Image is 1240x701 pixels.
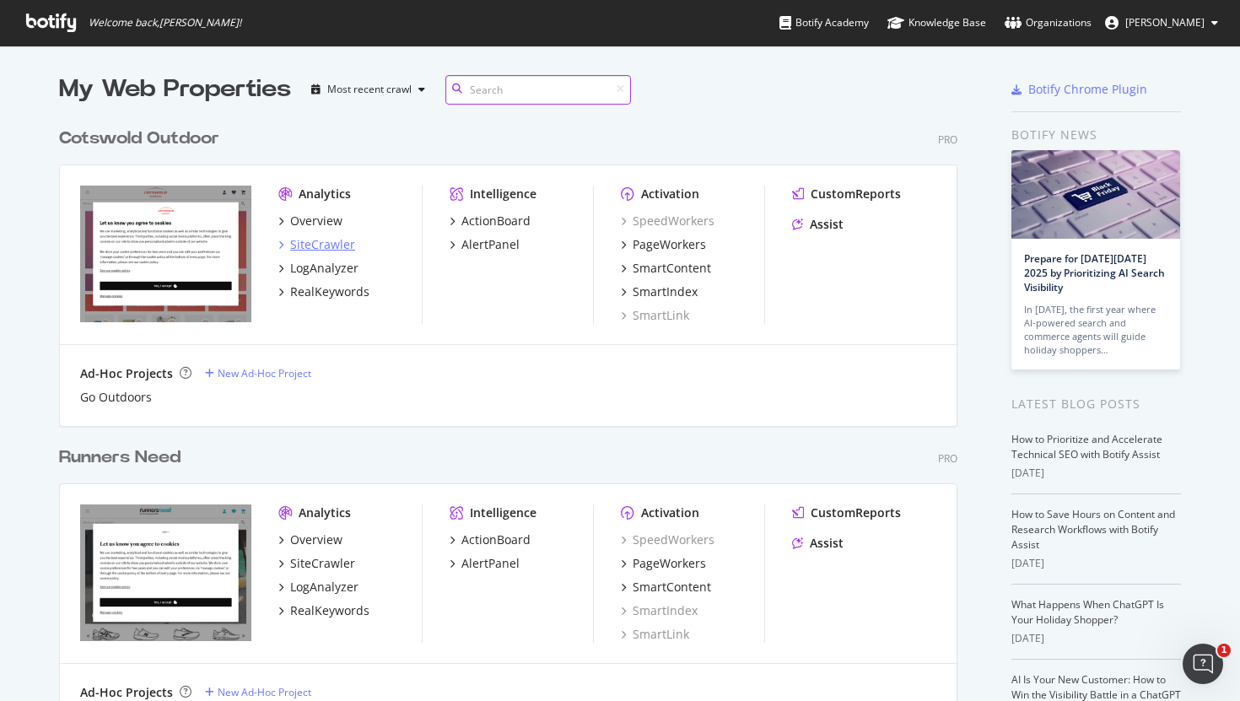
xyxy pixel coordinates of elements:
[621,579,711,596] a: SmartContent
[470,504,536,521] div: Intelligence
[887,14,986,31] div: Knowledge Base
[1011,395,1181,413] div: Latest Blog Posts
[633,283,698,300] div: SmartIndex
[633,260,711,277] div: SmartContent
[290,213,342,229] div: Overview
[290,236,355,253] div: SiteCrawler
[621,531,714,548] a: SpeedWorkers
[621,626,689,643] a: SmartLink
[792,535,844,552] a: Assist
[1011,81,1147,98] a: Botify Chrome Plugin
[621,260,711,277] a: SmartContent
[299,186,351,202] div: Analytics
[278,531,342,548] a: Overview
[450,236,520,253] a: AlertPanel
[621,213,714,229] a: SpeedWorkers
[205,366,311,380] a: New Ad-Hoc Project
[218,366,311,380] div: New Ad-Hoc Project
[1092,9,1232,36] button: [PERSON_NAME]
[1011,507,1175,552] a: How to Save Hours on Content and Research Workflows with Botify Assist
[633,236,706,253] div: PageWorkers
[810,535,844,552] div: Assist
[621,307,689,324] a: SmartLink
[290,555,355,572] div: SiteCrawler
[641,504,699,521] div: Activation
[779,14,869,31] div: Botify Academy
[461,531,531,548] div: ActionBoard
[278,213,342,229] a: Overview
[278,283,369,300] a: RealKeywords
[59,127,226,151] a: Cotswold Outdoor
[80,186,251,322] img: https://www.cotswoldoutdoor.com
[621,236,706,253] a: PageWorkers
[290,260,359,277] div: LogAnalyzer
[633,555,706,572] div: PageWorkers
[218,685,311,699] div: New Ad-Hoc Project
[621,602,698,619] a: SmartIndex
[278,260,359,277] a: LogAnalyzer
[299,504,351,521] div: Analytics
[633,579,711,596] div: SmartContent
[278,236,355,253] a: SiteCrawler
[1011,597,1164,627] a: What Happens When ChatGPT Is Your Holiday Shopper?
[59,73,291,106] div: My Web Properties
[450,531,531,548] a: ActionBoard
[327,84,412,94] div: Most recent crawl
[1183,644,1223,684] iframe: Intercom live chat
[1011,556,1181,571] div: [DATE]
[80,365,173,382] div: Ad-Hoc Projects
[1011,126,1181,144] div: Botify news
[1011,432,1162,461] a: How to Prioritize and Accelerate Technical SEO with Botify Assist
[80,389,152,406] a: Go Outdoors
[59,445,187,470] a: Runners Need
[89,16,241,30] span: Welcome back, [PERSON_NAME] !
[1028,81,1147,98] div: Botify Chrome Plugin
[290,283,369,300] div: RealKeywords
[621,555,706,572] a: PageWorkers
[1217,644,1231,657] span: 1
[938,132,957,147] div: Pro
[80,684,173,701] div: Ad-Hoc Projects
[1011,150,1180,239] img: Prepare for Black Friday 2025 by Prioritizing AI Search Visibility
[1024,251,1165,294] a: Prepare for [DATE][DATE] 2025 by Prioritizing AI Search Visibility
[461,236,520,253] div: AlertPanel
[450,555,520,572] a: AlertPanel
[59,445,181,470] div: Runners Need
[1024,303,1167,357] div: In [DATE], the first year where AI-powered search and commerce agents will guide holiday shoppers…
[450,213,531,229] a: ActionBoard
[445,75,631,105] input: Search
[1011,631,1181,646] div: [DATE]
[1125,15,1205,30] span: Ellie Combes
[80,504,251,641] img: https://www.runnersneed.com/
[810,216,844,233] div: Assist
[305,76,432,103] button: Most recent crawl
[811,186,901,202] div: CustomReports
[278,555,355,572] a: SiteCrawler
[278,602,369,619] a: RealKeywords
[792,216,844,233] a: Assist
[290,531,342,548] div: Overview
[641,186,699,202] div: Activation
[1005,14,1092,31] div: Organizations
[1011,466,1181,481] div: [DATE]
[938,451,957,466] div: Pro
[792,504,901,521] a: CustomReports
[290,602,369,619] div: RealKeywords
[461,555,520,572] div: AlertPanel
[470,186,536,202] div: Intelligence
[811,504,901,521] div: CustomReports
[205,685,311,699] a: New Ad-Hoc Project
[792,186,901,202] a: CustomReports
[621,283,698,300] a: SmartIndex
[59,127,219,151] div: Cotswold Outdoor
[278,579,359,596] a: LogAnalyzer
[290,579,359,596] div: LogAnalyzer
[461,213,531,229] div: ActionBoard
